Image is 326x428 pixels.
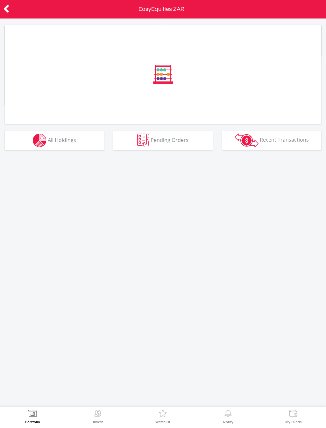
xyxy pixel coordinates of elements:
[33,134,46,147] img: holdings-wht.png
[223,410,233,424] a: Notify
[155,420,170,424] label: Watchlist
[223,410,233,419] img: View Notifications
[93,410,103,424] a: Invest
[260,136,309,143] span: Recent Transactions
[155,410,170,424] a: Watchlist
[28,410,38,419] img: View Portfolio
[25,410,40,424] a: Portfolio
[113,131,212,150] button: Pending Orders
[235,133,259,147] img: transactions-zar-wht.png
[285,410,301,424] a: My Funds
[93,410,103,419] img: Invest Now
[222,131,321,150] button: Recent Transactions
[48,136,76,143] span: All Holdings
[25,420,40,424] label: Portfolio
[137,134,149,147] img: pending_instructions-wht.png
[93,420,103,424] label: Invest
[158,410,168,419] img: Watchlist
[151,136,188,143] span: Pending Orders
[285,420,301,424] label: My Funds
[5,131,104,150] button: All Holdings
[223,420,233,424] label: Notify
[288,410,298,419] img: View Funds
